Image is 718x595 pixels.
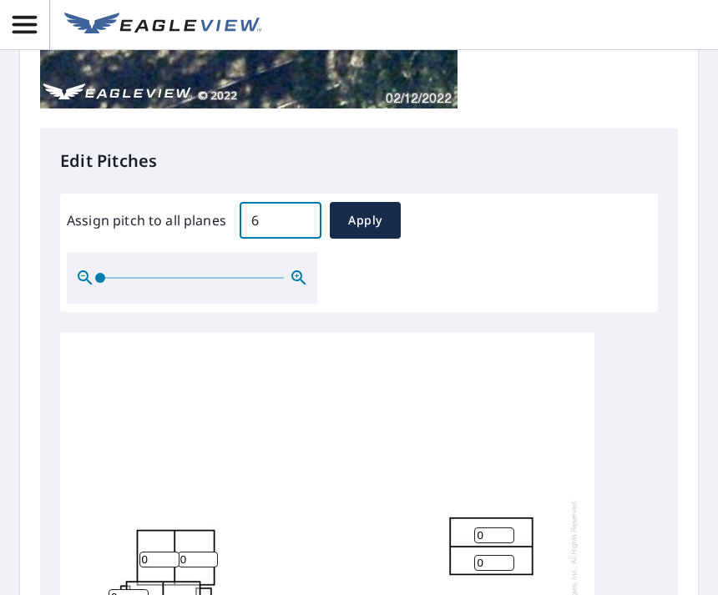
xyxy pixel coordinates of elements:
[330,202,401,239] button: Apply
[343,210,387,231] span: Apply
[240,197,321,244] input: 00.0
[60,149,658,174] p: Edit Pitches
[64,13,261,38] img: EV Logo
[67,210,226,230] label: Assign pitch to all planes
